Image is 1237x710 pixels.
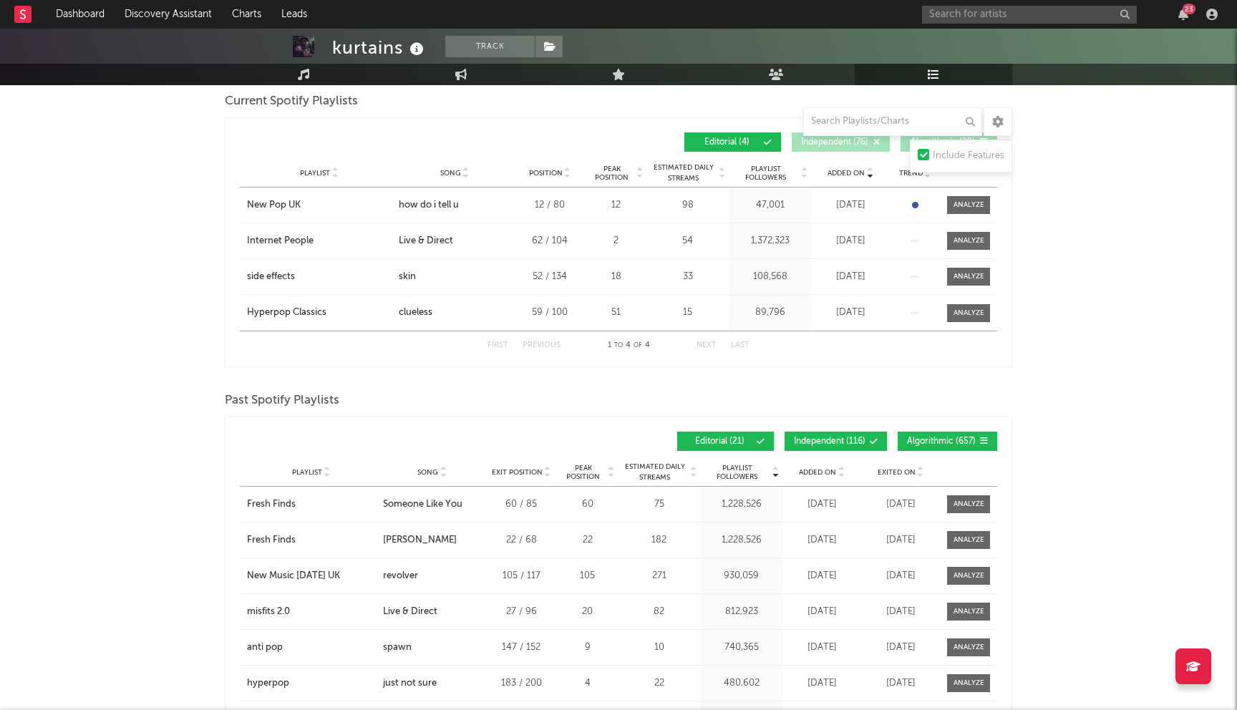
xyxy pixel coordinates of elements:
[489,533,553,548] div: 22 / 68
[399,234,453,248] div: Live & Direct
[786,641,858,655] div: [DATE]
[878,468,916,477] span: Exited On
[865,497,936,512] div: [DATE]
[785,432,887,451] button: Independent(116)
[383,605,482,619] a: Live & Direct
[621,533,697,548] div: 182
[684,132,781,152] button: Editorial(4)
[786,676,858,691] div: [DATE]
[383,497,482,512] a: Someone Like You
[899,169,923,177] span: Trend
[518,198,582,213] div: 12 / 80
[704,464,770,481] span: Playlist Followers
[247,641,283,655] div: anti pop
[332,36,427,59] div: kurtains
[247,605,376,619] a: misfits 2.0
[561,676,614,691] div: 4
[621,676,697,691] div: 22
[383,569,418,583] div: revolver
[247,641,376,655] a: anti pop
[815,198,886,213] div: [DATE]
[247,234,392,248] a: Internet People
[865,676,936,691] div: [DATE]
[561,464,606,481] span: Peak Position
[225,93,358,110] span: Current Spotify Playlists
[910,138,976,147] span: Algorithmic ( 29 )
[589,165,634,182] span: Peak Position
[732,270,807,284] div: 108,568
[694,138,760,147] span: Editorial ( 4 )
[561,569,614,583] div: 105
[621,641,697,655] div: 10
[1183,4,1195,14] div: 23
[561,605,614,619] div: 20
[445,36,535,57] button: Track
[247,676,289,691] div: hyperpop
[650,306,725,320] div: 15
[440,169,461,177] span: Song
[933,147,1004,165] div: Include Features
[732,165,799,182] span: Playlist Followers
[650,270,725,284] div: 33
[704,676,779,691] div: 480,602
[247,198,392,213] a: New Pop UK
[650,198,725,213] div: 98
[704,533,779,548] div: 1,228,526
[677,432,774,451] button: Editorial(21)
[687,437,752,446] span: Editorial ( 21 )
[907,437,976,446] span: Algorithmic ( 657 )
[383,676,437,691] div: just not sure
[247,198,301,213] div: New Pop UK
[799,468,836,477] span: Added On
[792,132,890,152] button: Independent(76)
[489,497,553,512] div: 60 / 85
[247,569,376,583] a: New Music [DATE] UK
[621,497,697,512] div: 75
[489,569,553,583] div: 105 / 117
[865,641,936,655] div: [DATE]
[523,341,561,349] button: Previous
[383,676,482,691] a: just not sure
[815,306,886,320] div: [DATE]
[803,107,982,136] input: Search Playlists/Charts
[731,341,750,349] button: Last
[794,437,865,446] span: Independent ( 116 )
[732,198,807,213] div: 47,001
[292,468,322,477] span: Playlist
[589,306,643,320] div: 51
[399,198,459,213] div: how do i tell u
[786,533,858,548] div: [DATE]
[247,497,376,512] a: Fresh Finds
[399,270,416,284] div: skin
[247,270,295,284] div: side effects
[247,234,314,248] div: Internet People
[487,341,508,349] button: First
[383,497,462,512] div: Someone Like You
[704,641,779,655] div: 740,365
[383,533,457,548] div: [PERSON_NAME]
[247,306,326,320] div: Hyperpop Classics
[732,234,807,248] div: 1,372,323
[697,341,717,349] button: Next
[634,342,642,349] span: of
[614,342,623,349] span: to
[247,605,290,619] div: misfits 2.0
[589,337,668,354] div: 1 4 4
[561,497,614,512] div: 60
[865,605,936,619] div: [DATE]
[383,533,482,548] a: [PERSON_NAME]
[518,234,582,248] div: 62 / 104
[815,270,886,284] div: [DATE]
[828,169,865,177] span: Added On
[561,641,614,655] div: 9
[247,533,376,548] a: Fresh Finds
[561,533,614,548] div: 22
[518,306,582,320] div: 59 / 100
[492,468,543,477] span: Exit Position
[1178,9,1188,20] button: 23
[704,569,779,583] div: 930,059
[225,392,339,409] span: Past Spotify Playlists
[489,605,553,619] div: 27 / 96
[247,533,296,548] div: Fresh Finds
[786,605,858,619] div: [DATE]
